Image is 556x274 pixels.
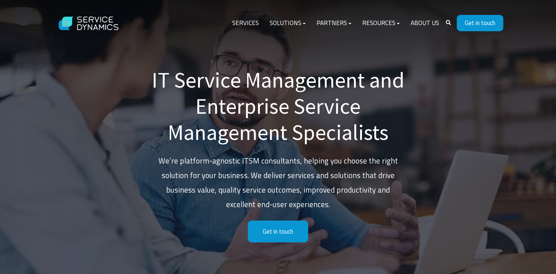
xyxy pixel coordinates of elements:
p: We’re platform-agnostic ITSM consultants, helping you choose the right solution for your business... [151,154,405,212]
div: Navigation Menu [227,15,444,32]
a: Get in touch [457,15,503,31]
a: Get in touch [248,221,308,243]
a: Resources [357,15,405,32]
h1: IT Service Management and Enterprise Service Management Specialists [151,67,405,145]
a: Services [227,15,264,32]
img: Service Dynamics Logo - White [53,9,125,37]
a: About Us [405,15,444,32]
a: Partners [311,15,357,32]
a: Solutions [264,15,311,32]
